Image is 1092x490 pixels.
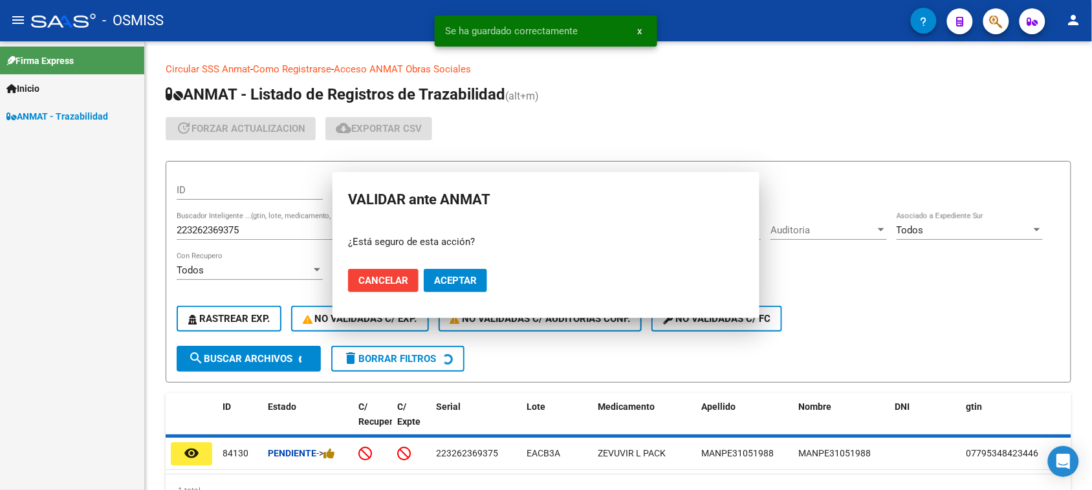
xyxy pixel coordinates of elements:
[770,224,875,236] span: Auditoria
[701,448,774,458] span: MANPE31051988
[217,393,263,450] datatable-header-cell: ID
[895,401,910,412] span: DNI
[263,393,353,450] datatable-header-cell: Estado
[450,313,631,325] span: No Validadas c/ Auditorias Conf.
[1048,446,1079,477] div: Open Intercom Messenger
[637,25,642,37] span: x
[701,401,736,412] span: Apellido
[696,393,793,450] datatable-header-cell: Apellido
[505,90,539,102] span: (alt+m)
[253,63,331,75] a: Como Registrarse
[343,353,436,365] span: Borrar Filtros
[334,63,471,75] a: Acceso ANMAT Obras Sociales
[471,63,592,75] a: Documentacion trazabilidad
[6,54,74,68] span: Firma Express
[527,401,545,412] span: Lote
[348,269,419,292] button: Cancelar
[188,350,204,366] mat-icon: search
[890,393,961,450] datatable-header-cell: DNI
[188,353,292,365] span: Buscar Archivos
[798,401,831,412] span: Nombre
[434,275,477,286] span: Aceptar
[166,62,1071,76] p: - -
[436,401,461,412] span: Serial
[663,313,770,325] span: No validadas c/ FC
[177,264,204,276] span: Todos
[392,393,431,450] datatable-header-cell: C/ Expte
[316,448,335,458] span: ->
[348,235,744,250] p: ¿Está seguro de esta acción?
[223,448,248,458] span: 84130
[358,275,408,286] span: Cancelar
[336,120,351,136] mat-icon: cloud_download
[431,393,521,450] datatable-header-cell: Serial
[268,448,316,458] strong: Pendiente
[176,120,191,136] mat-icon: update
[521,393,593,450] datatable-header-cell: Lote
[6,81,39,96] span: Inicio
[436,448,498,458] span: 223262369375
[424,269,487,292] button: Aceptar
[223,401,231,412] span: ID
[527,448,560,458] span: EACB3A
[961,393,1078,450] datatable-header-cell: gtin
[102,6,164,35] span: - OSMISS
[966,448,1039,458] span: 07795348423446
[166,63,250,75] a: Circular SSS Anmat
[336,123,422,134] span: Exportar CSV
[348,187,744,212] h2: VALIDAR ante ANMAT
[593,393,696,450] datatable-header-cell: Medicamento
[966,401,983,412] span: gtin
[268,401,296,412] span: Estado
[176,123,305,134] span: forzar actualizacion
[793,393,890,450] datatable-header-cell: Nombre
[598,401,655,412] span: Medicamento
[166,85,505,103] span: ANMAT - Listado de Registros de Trazabilidad
[10,12,26,28] mat-icon: menu
[303,313,417,325] span: No Validadas c/ Exp.
[353,393,392,450] datatable-header-cell: C/ Recupero
[188,313,270,325] span: Rastrear Exp.
[397,401,420,427] span: C/ Expte
[897,224,924,236] span: Todos
[6,109,108,123] span: ANMAT - Trazabilidad
[1066,12,1082,28] mat-icon: person
[358,401,398,427] span: C/ Recupero
[598,448,666,458] span: ZEVUVIR L PACK
[445,25,578,37] span: Se ha guardado correctamente
[184,445,199,461] mat-icon: remove_red_eye
[798,448,871,458] span: MANPE31051988
[343,350,358,366] mat-icon: delete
